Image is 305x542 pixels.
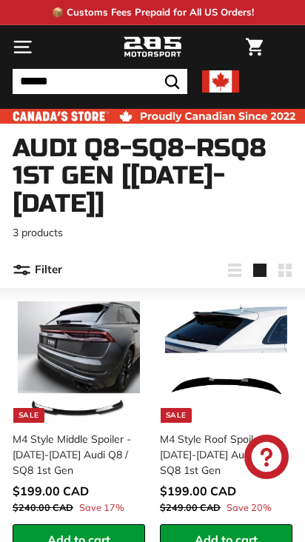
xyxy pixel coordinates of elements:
[123,35,182,60] img: Logo_285_Motorsport_areodynamics_components
[13,484,89,498] span: $199.00 CAD
[13,225,292,241] p: 3 products
[79,501,124,515] span: Save 17%
[13,432,136,478] div: M4 Style Middle Spoiler - [DATE]-[DATE] Audi Q8 / SQ8 1st Gen
[13,69,187,94] input: Search
[13,252,62,288] button: Filter
[160,501,221,513] span: $249.00 CAD
[165,301,287,424] img: audi q8 spoiler
[52,5,254,20] p: 📦 Customs Fees Prepaid for All US Orders!
[160,432,284,478] div: M4 Style Roof Spoiler - [DATE]-[DATE] Audi Q8 / SQ8 1st Gen
[240,435,293,483] inbox-online-store-chat: Shopify online store chat
[160,484,236,498] span: $199.00 CAD
[13,408,44,423] div: Sale
[13,135,292,218] h1: Audi Q8-SQ8-RSQ8 1st Gen [[DATE]-[DATE]]
[13,295,145,524] a: Sale M4 Style Middle Spoiler - [DATE]-[DATE] Audi Q8 / SQ8 1st Gen Save 17%
[160,295,292,524] a: Sale audi q8 spoiler M4 Style Roof Spoiler - [DATE]-[DATE] Audi Q8 / SQ8 1st Gen Save 20%
[13,501,73,513] span: $240.00 CAD
[161,408,192,423] div: Sale
[227,501,272,515] span: Save 20%
[238,26,270,68] a: Cart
